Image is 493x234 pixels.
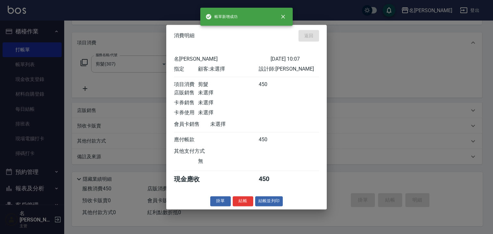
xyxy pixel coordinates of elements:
[259,136,283,143] div: 450
[276,10,290,24] button: close
[233,196,253,206] button: 結帳
[174,100,198,106] div: 卡券銷售
[271,56,319,63] div: [DATE] 10:07
[198,100,258,106] div: 未選擇
[174,148,222,155] div: 其他支付方式
[259,81,283,88] div: 450
[210,196,231,206] button: 掛單
[174,121,210,128] div: 會員卡銷售
[174,56,271,63] div: 名[PERSON_NAME]
[174,175,210,184] div: 現金應收
[210,121,271,128] div: 未選擇
[198,90,258,96] div: 未選擇
[255,196,283,206] button: 結帳並列印
[174,109,198,116] div: 卡券使用
[259,66,319,73] div: 設計師: [PERSON_NAME]
[198,158,258,165] div: 無
[259,175,283,184] div: 450
[198,109,258,116] div: 未選擇
[205,13,238,20] span: 帳單新增成功
[174,66,198,73] div: 指定
[198,66,258,73] div: 顧客: 未選擇
[174,136,198,143] div: 應付帳款
[174,32,195,39] span: 消費明細
[174,90,198,96] div: 店販銷售
[198,81,258,88] div: 剪髮
[174,81,198,88] div: 項目消費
